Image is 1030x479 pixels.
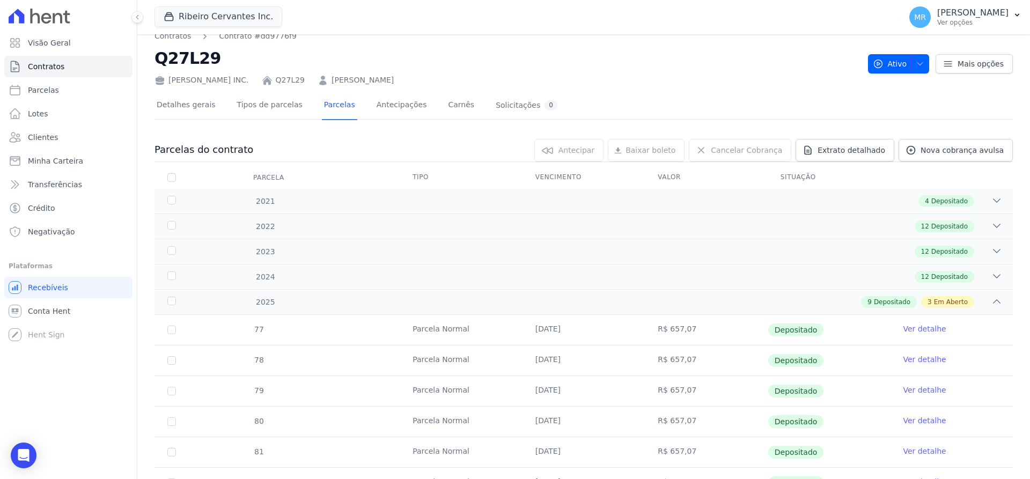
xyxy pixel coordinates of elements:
a: Contratos [4,56,133,77]
div: 0 [545,100,557,110]
td: R$ 657,07 [645,437,768,467]
th: Tipo [400,166,523,189]
div: Open Intercom Messenger [11,443,36,468]
span: 12 [921,272,929,282]
span: 12 [921,247,929,256]
span: 12 [921,222,929,231]
span: Visão Geral [28,38,71,48]
span: Extrato detalhado [818,145,885,156]
a: Ver detalhe [903,354,946,365]
h3: Parcelas do contrato [154,143,253,156]
a: Lotes [4,103,133,124]
span: 80 [253,417,264,425]
a: Clientes [4,127,133,148]
a: Extrato detalhado [796,139,894,161]
div: Solicitações [496,100,557,110]
a: Parcelas [322,92,357,120]
span: Ativo [873,54,907,73]
a: Ver detalhe [903,385,946,395]
span: Depositado [768,323,824,336]
td: R$ 657,07 [645,407,768,437]
a: Carnês [446,92,476,120]
a: Negativação [4,221,133,242]
input: Só é possível selecionar pagamentos em aberto [167,326,176,334]
input: Só é possível selecionar pagamentos em aberto [167,448,176,456]
a: Recebíveis [4,277,133,298]
td: Parcela Normal [400,315,523,345]
span: Lotes [28,108,48,119]
a: Minha Carteira [4,150,133,172]
span: Depositado [931,272,968,282]
td: [DATE] [523,315,645,345]
td: Parcela Normal [400,407,523,437]
a: Ver detalhe [903,323,946,334]
a: Transferências [4,174,133,195]
span: Depositado [768,385,824,397]
span: Depositado [874,297,910,307]
span: Mais opções [958,58,1004,69]
td: [DATE] [523,376,645,406]
a: Visão Geral [4,32,133,54]
a: Conta Hent [4,300,133,322]
th: Situação [768,166,891,189]
p: Ver opções [937,18,1009,27]
a: Tipos de parcelas [235,92,305,120]
span: Depositado [931,196,968,206]
span: Depositado [768,415,824,428]
td: Parcela Normal [400,437,523,467]
td: R$ 657,07 [645,315,768,345]
span: Clientes [28,132,58,143]
a: Mais opções [936,54,1013,73]
input: Só é possível selecionar pagamentos em aberto [167,356,176,365]
button: MR [PERSON_NAME] Ver opções [901,2,1030,32]
a: Ver detalhe [903,415,946,426]
a: Ver detalhe [903,446,946,456]
span: 3 [928,297,932,307]
div: Parcela [240,167,297,188]
span: Contratos [28,61,64,72]
span: 9 [867,297,872,307]
span: Parcelas [28,85,59,95]
th: Vencimento [523,166,645,189]
td: [DATE] [523,437,645,467]
span: Negativação [28,226,75,237]
a: [PERSON_NAME] [332,75,394,86]
a: Parcelas [4,79,133,101]
a: Detalhes gerais [154,92,218,120]
span: MR [914,13,926,21]
span: 77 [253,325,264,334]
a: Contrato #dd9776f9 [219,31,297,42]
button: Ribeiro Cervantes Inc. [154,6,282,27]
span: Depositado [931,247,968,256]
th: Valor [645,166,768,189]
span: 4 [925,196,929,206]
nav: Breadcrumb [154,31,297,42]
td: [DATE] [523,345,645,375]
input: Só é possível selecionar pagamentos em aberto [167,387,176,395]
span: Minha Carteira [28,156,83,166]
div: [PERSON_NAME] INC. [154,75,249,86]
td: Parcela Normal [400,376,523,406]
a: Solicitações0 [494,92,560,120]
td: Parcela Normal [400,345,523,375]
td: R$ 657,07 [645,376,768,406]
span: Crédito [28,203,55,213]
span: 79 [253,386,264,395]
a: Nova cobrança avulsa [899,139,1013,161]
h2: Q27L29 [154,46,859,70]
a: Q27L29 [276,75,305,86]
input: Só é possível selecionar pagamentos em aberto [167,417,176,426]
span: Transferências [28,179,82,190]
a: Contratos [154,31,191,42]
p: [PERSON_NAME] [937,8,1009,18]
td: R$ 657,07 [645,345,768,375]
nav: Breadcrumb [154,31,859,42]
span: Conta Hent [28,306,70,316]
span: Em Aberto [934,297,968,307]
span: 78 [253,356,264,364]
a: Crédito [4,197,133,219]
span: Depositado [931,222,968,231]
span: Recebíveis [28,282,68,293]
span: Depositado [768,354,824,367]
div: Plataformas [9,260,128,272]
